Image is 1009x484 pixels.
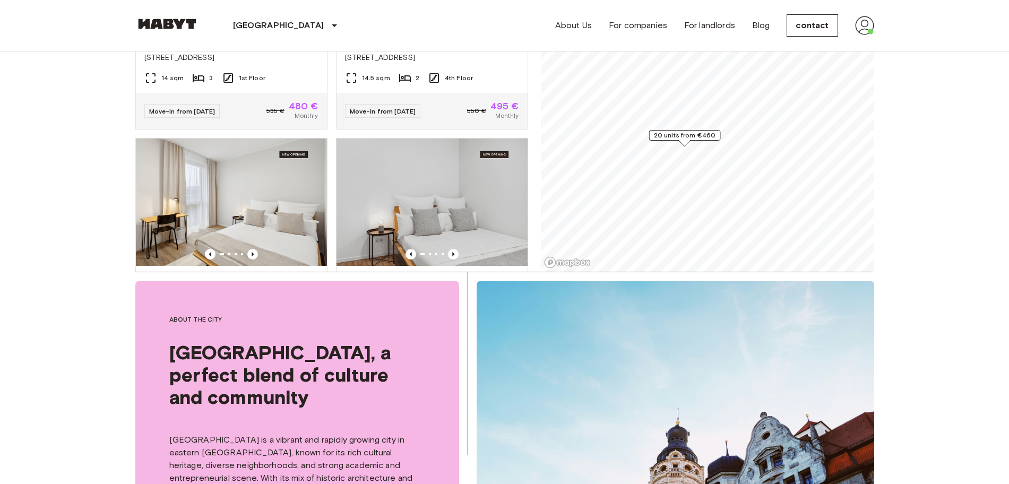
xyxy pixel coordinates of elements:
img: avatar [855,16,874,35]
font: Move-in from [DATE] [350,107,416,115]
font: contact [796,20,829,30]
a: Marketing picture of unit DE-13-001-304-001Previous imagePrevious imagePrivate room[STREET_ADDRES... [135,138,327,364]
font: About Us [555,20,592,30]
img: Marketing picture of unit DE-13-001-304-001 [136,139,327,266]
font: 4th Floor [445,74,473,82]
a: Marketing picture of unit DE-13-001-103-003Previous imagePrevious imagePrivate room[STREET_ADDRES... [336,138,528,364]
font: 2 [416,74,419,82]
img: Marketing picture of unit DE-13-001-103-003 [337,139,528,266]
font: 20 units from €460 [653,131,715,139]
font: 480 € [289,100,318,112]
button: Previous image [205,249,215,260]
button: Previous image [247,249,258,260]
a: contact [787,14,838,37]
div: Map marker [649,130,720,146]
font: 535 € [266,107,284,115]
font: sqm [170,74,184,82]
font: 14 [161,74,168,82]
font: sqm [376,74,390,82]
font: 14.5 [362,74,375,82]
font: 3 [209,74,213,82]
font: Blog [752,20,770,30]
button: Previous image [448,249,459,260]
font: [STREET_ADDRESS] [144,53,214,62]
a: About Us [555,19,592,32]
a: For companies [609,19,667,32]
font: Monthly [295,111,318,119]
font: [GEOGRAPHIC_DATA], a perfect blend of culture and community [169,341,392,409]
font: [STREET_ADDRESS] [345,53,415,62]
font: 550 € [467,107,486,115]
font: Move-in from [DATE] [149,107,215,115]
font: 1st Floor [239,74,265,82]
img: Habyt [135,19,199,29]
font: For landlords [684,20,735,30]
button: Previous image [406,249,416,260]
a: For landlords [684,19,735,32]
font: [GEOGRAPHIC_DATA] [233,20,324,30]
font: Monthly [495,111,519,119]
font: 495 € [490,100,519,112]
a: Mapbox logo [544,256,591,269]
font: About the city [169,315,222,323]
font: For companies [609,20,667,30]
a: Blog [752,19,770,32]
